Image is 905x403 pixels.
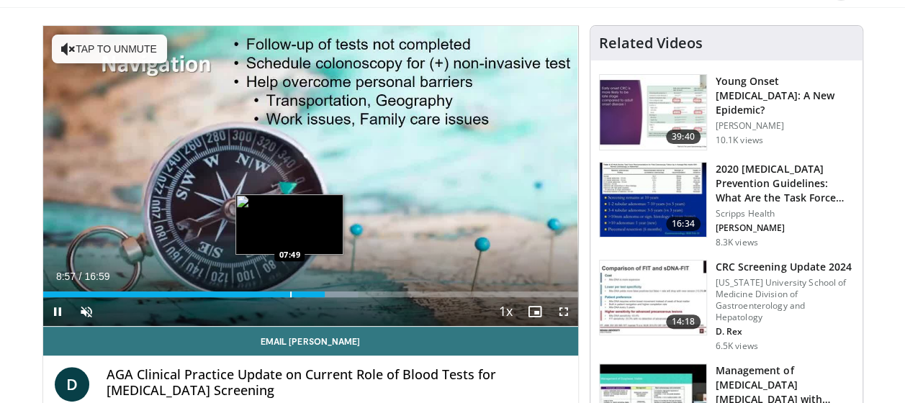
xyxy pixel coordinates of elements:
button: Enable picture-in-picture mode [521,297,549,326]
h3: 2020 [MEDICAL_DATA] Prevention Guidelines: What Are the Task Force Rec… [716,162,854,205]
div: Progress Bar [43,291,578,297]
h4: AGA Clinical Practice Update on Current Role of Blood Tests for [MEDICAL_DATA] Screening [107,367,567,398]
button: Tap to unmute [52,35,167,63]
button: Playback Rate [492,297,521,326]
span: 39:40 [666,130,701,144]
a: Email [PERSON_NAME] [43,327,578,356]
h4: Related Videos [599,35,703,52]
img: 1ac37fbe-7b52-4c81-8c6c-a0dd688d0102.150x105_q85_crop-smart_upscale.jpg [600,163,706,237]
h3: CRC Screening Update 2024 [716,260,854,274]
button: Pause [43,297,72,326]
a: 16:34 2020 [MEDICAL_DATA] Prevention Guidelines: What Are the Task Force Rec… Scripps Health [PER... [599,162,854,248]
p: D. Rex [716,326,854,338]
p: Scripps Health [716,208,854,219]
p: [US_STATE] University School of Medicine Division of Gastroenterology and Hepatology [716,277,854,323]
span: 14:18 [666,314,701,329]
video-js: Video Player [43,26,578,327]
p: 8.3K views [716,237,758,248]
p: [PERSON_NAME] [716,120,854,132]
p: [PERSON_NAME] [716,222,854,234]
a: D [55,367,89,402]
a: 14:18 CRC Screening Update 2024 [US_STATE] University School of Medicine Division of Gastroentero... [599,260,854,352]
img: b23cd043-23fa-4b3f-b698-90acdd47bf2e.150x105_q85_crop-smart_upscale.jpg [600,75,706,150]
p: 10.1K views [716,135,763,146]
span: 16:34 [666,217,701,231]
button: Unmute [72,297,101,326]
a: 39:40 Young Onset [MEDICAL_DATA]: A New Epidemic? [PERSON_NAME] 10.1K views [599,74,854,150]
img: image.jpeg [235,194,343,255]
span: / [79,271,82,282]
span: 8:57 [56,271,76,282]
p: 6.5K views [716,340,758,352]
img: 91500494-a7c6-4302-a3df-6280f031e251.150x105_q85_crop-smart_upscale.jpg [600,261,706,335]
h3: Young Onset [MEDICAL_DATA]: A New Epidemic? [716,74,854,117]
span: 16:59 [84,271,109,282]
button: Fullscreen [549,297,578,326]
